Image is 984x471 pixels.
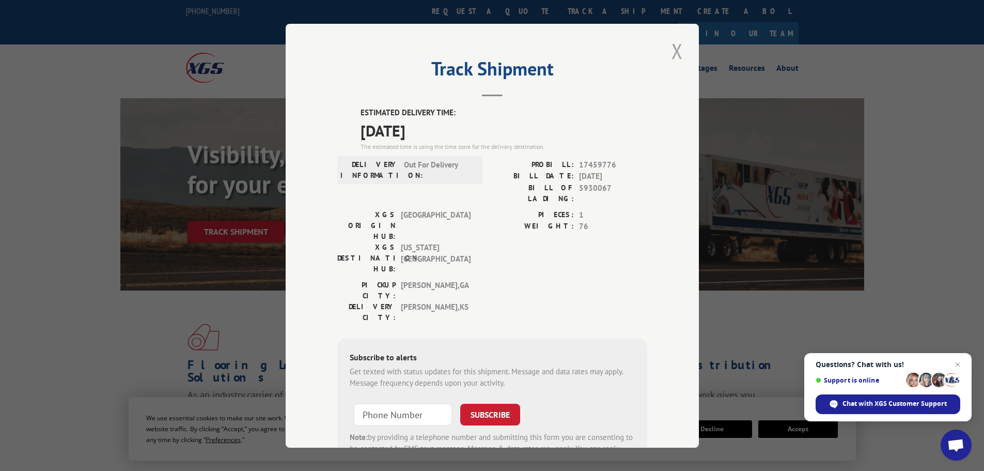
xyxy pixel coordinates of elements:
label: XGS ORIGIN HUB: [337,209,396,241]
a: Open chat [941,430,972,461]
span: 17459776 [579,159,647,171]
span: Out For Delivery [404,159,474,180]
div: Subscribe to alerts [350,351,635,366]
label: PROBILL: [492,159,574,171]
div: Get texted with status updates for this shipment. Message and data rates may apply. Message frequ... [350,366,635,389]
label: DELIVERY CITY: [337,301,396,323]
span: Support is online [816,376,902,384]
span: Chat with XGS Customer Support [842,399,947,408]
label: ESTIMATED DELIVERY TIME: [361,107,647,119]
div: The estimated time is using the time zone for the delivery destination. [361,142,647,151]
button: SUBSCRIBE [460,403,520,425]
span: Questions? Chat with us! [816,360,960,369]
span: 76 [579,221,647,233]
label: WEIGHT: [492,221,574,233]
label: BILL OF LADING: [492,182,574,204]
span: [GEOGRAPHIC_DATA] [401,209,471,241]
span: [PERSON_NAME] , KS [401,301,471,323]
label: XGS DESTINATION HUB: [337,241,396,274]
label: PICKUP CITY: [337,279,396,301]
label: DELIVERY INFORMATION: [340,159,399,180]
span: [US_STATE][GEOGRAPHIC_DATA] [401,241,471,274]
button: Close modal [668,37,686,65]
span: 1 [579,209,647,221]
label: PIECES: [492,209,574,221]
h2: Track Shipment [337,62,647,81]
div: by providing a telephone number and submitting this form you are consenting to be contacted by SM... [350,431,635,466]
span: [PERSON_NAME] , GA [401,279,471,301]
label: BILL DATE: [492,171,574,183]
span: Chat with XGS Customer Support [816,394,960,414]
span: [DATE] [361,118,647,142]
input: Phone Number [354,403,452,425]
strong: Note: [350,432,368,442]
span: 5930067 [579,182,647,204]
span: [DATE] [579,171,647,183]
